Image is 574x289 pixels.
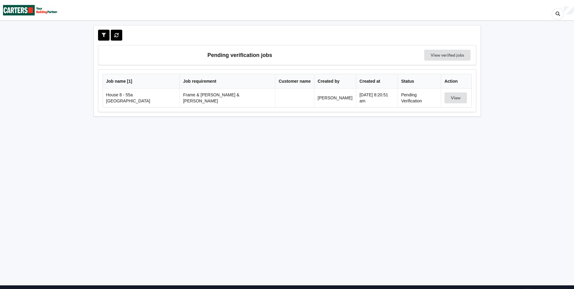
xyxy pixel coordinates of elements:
th: Created at [356,74,398,88]
button: View [444,92,467,103]
th: Job name [ 1 ] [103,74,180,88]
h3: Pending verification jobs [103,50,377,61]
td: House 8 - 55a [GEOGRAPHIC_DATA] [103,88,180,107]
td: [PERSON_NAME] [314,88,356,107]
img: Carters [3,0,57,20]
td: Frame & [PERSON_NAME] & [PERSON_NAME] [179,88,275,107]
th: Action [441,74,471,88]
td: [DATE] 8:20:51 am [356,88,398,107]
th: Job requirement [179,74,275,88]
a: View [444,95,468,100]
a: View verified jobs [424,50,471,61]
div: User Profile [564,6,574,15]
td: Pending Verification [398,88,441,107]
th: Status [398,74,441,88]
th: Created by [314,74,356,88]
th: Customer name [275,74,314,88]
